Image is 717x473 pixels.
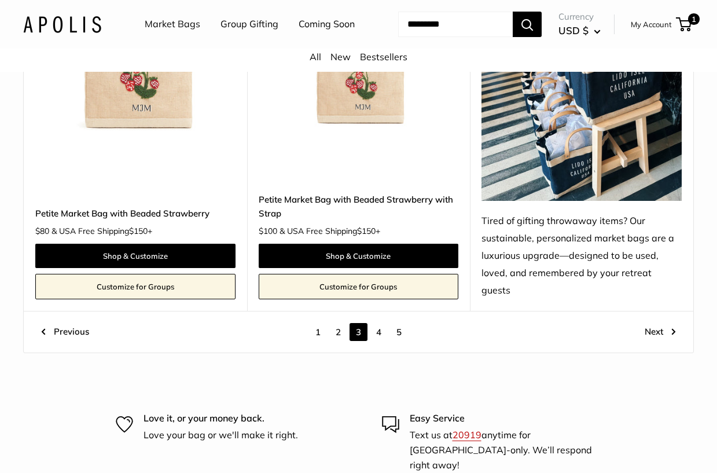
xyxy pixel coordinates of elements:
img: Apolis [23,16,101,32]
a: 4 [370,323,388,341]
span: USD $ [558,24,589,36]
a: My Account [631,17,672,31]
p: Love your bag or we'll make it right. [144,428,298,443]
p: Love it, or your money back. [144,411,298,426]
a: Next [645,323,676,341]
span: & USA Free Shipping + [280,227,380,235]
a: Previous [41,323,89,341]
a: New [330,51,351,63]
span: 3 [350,323,367,341]
button: Search [513,12,542,37]
span: & USA Free Shipping + [52,227,152,235]
p: Easy Service [410,411,602,426]
a: Petite Market Bag with Beaded Strawberry [35,207,236,220]
span: Currency [558,9,601,25]
a: Shop & Customize [35,244,236,268]
span: $100 [259,226,277,236]
a: Shop & Customize [259,244,459,268]
a: Coming Soon [299,16,355,33]
a: Customize for Groups [35,274,236,299]
a: Customize for Groups [259,274,459,299]
button: USD $ [558,21,601,40]
span: $150 [357,226,376,236]
input: Search... [398,12,513,37]
a: 1 [677,17,692,31]
p: Text us at anytime for [GEOGRAPHIC_DATA]-only. We’ll respond right away! [410,428,602,472]
span: $150 [129,226,148,236]
a: 20919 [453,429,481,441]
a: 5 [390,323,408,341]
a: Bestsellers [360,51,407,63]
div: Tired of gifting throwaway items? Our sustainable, personalized market bags are a luxurious upgra... [481,212,682,299]
span: 1 [688,13,700,25]
a: Market Bags [145,16,200,33]
a: 2 [329,323,347,341]
a: 1 [309,323,327,341]
a: All [310,51,321,63]
span: $80 [35,226,49,236]
a: Petite Market Bag with Beaded Strawberry with Strap [259,193,459,220]
a: Group Gifting [220,16,278,33]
